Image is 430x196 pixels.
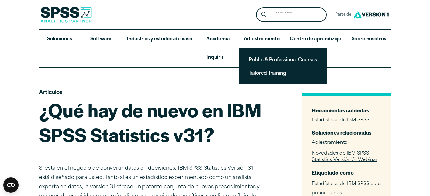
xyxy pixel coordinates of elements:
[261,12,266,17] svg: Icono de lupa de búsqueda
[352,9,390,20] img: Logotipo de la versión 1
[39,30,80,49] a: Soluciones
[197,30,239,49] a: Academia
[332,10,352,20] span: Parte de
[244,67,322,79] a: Tailored Training
[312,151,377,162] a: Novedades de IBM SPSS Statistics Versión 31 Webinar
[39,97,263,147] h1: ¿Qué hay de nuevo en IBM SPSS Statistics v31?
[39,88,263,97] p: Artículos
[3,177,19,193] button: Widget de CMP abierto
[312,107,381,114] h3: Herramientas cubiertas
[256,7,327,22] form: Formulario de búsqueda de encabezado del sitio
[39,30,391,67] nav: Versión de escritorio del menú principal del sitio
[312,129,381,136] h3: Soluciones relacionadas
[285,30,346,49] a: Centro de aprendizaje
[312,182,381,196] span: Estadísticas de IBM SPSS para principiantes
[346,30,391,49] a: Sobre nosotros
[239,30,285,49] a: Adiestramiento
[40,7,92,23] img: Socio de análisis de SPSS
[80,30,122,49] a: Software
[312,169,381,176] h3: Etiquetado como
[312,118,369,123] a: Estadísticas de IBM SPSS
[258,9,270,21] button: Icono de lupa de búsqueda
[312,140,347,145] a: Adiestramiento
[122,30,197,49] a: Industrias y estudios de caso
[39,48,391,67] a: Inquirir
